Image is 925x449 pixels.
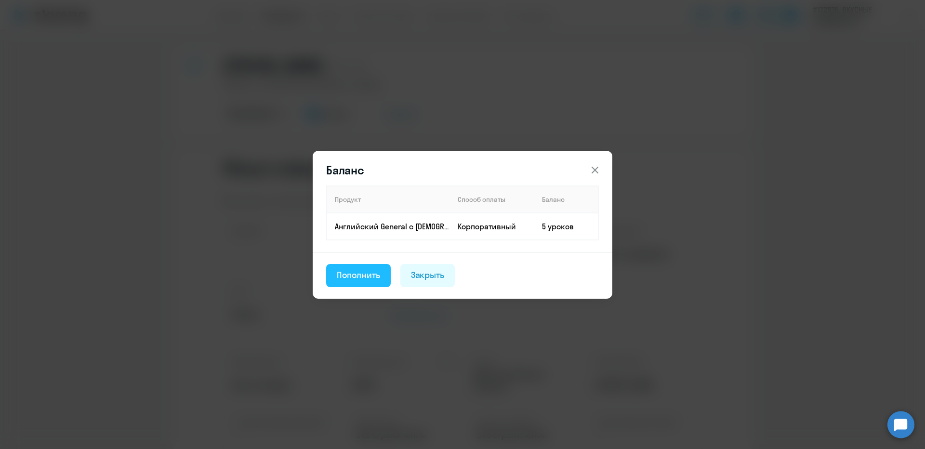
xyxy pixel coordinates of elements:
[534,213,598,240] td: 5 уроков
[313,162,612,178] header: Баланс
[337,269,380,281] div: Пополнить
[335,221,449,232] p: Английский General с [DEMOGRAPHIC_DATA] преподавателем
[327,186,450,213] th: Продукт
[534,186,598,213] th: Баланс
[411,269,445,281] div: Закрыть
[450,213,534,240] td: Корпоративный
[400,264,455,287] button: Закрыть
[450,186,534,213] th: Способ оплаты
[326,264,391,287] button: Пополнить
